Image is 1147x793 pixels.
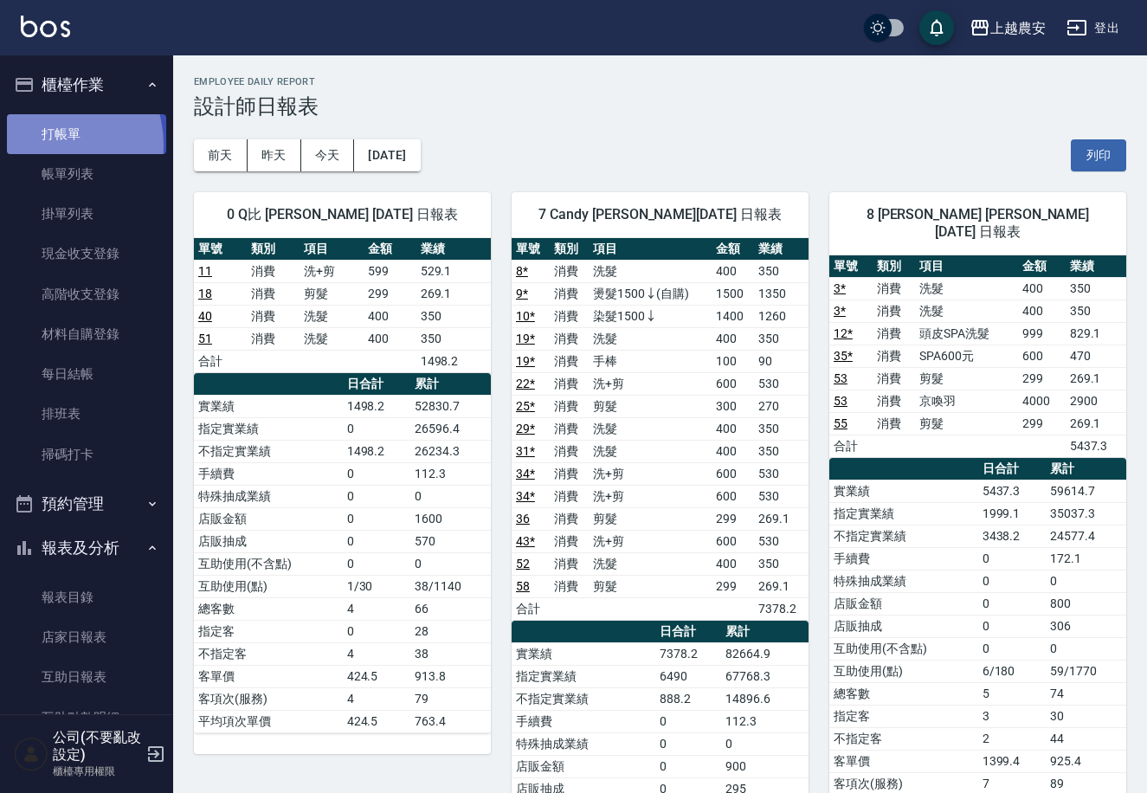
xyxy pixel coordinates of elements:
[850,206,1105,241] span: 8 [PERSON_NAME] [PERSON_NAME] [DATE] 日報表
[721,687,809,710] td: 14896.6
[1046,458,1126,480] th: 累計
[754,238,809,261] th: 業績
[194,530,343,552] td: 店販抽成
[712,327,754,350] td: 400
[721,710,809,732] td: 112.3
[53,764,141,779] p: 櫃檯專用權限
[7,577,166,617] a: 報表目錄
[215,206,470,223] span: 0 Q比 [PERSON_NAME] [DATE] 日報表
[410,597,491,620] td: 66
[712,507,754,530] td: 299
[978,502,1046,525] td: 1999.1
[53,729,141,764] h5: 公司(不要亂改設定)
[655,621,721,643] th: 日合計
[194,350,247,372] td: 合計
[512,238,550,261] th: 單號
[834,371,847,385] a: 53
[754,507,809,530] td: 269.1
[416,305,491,327] td: 350
[416,238,491,261] th: 業績
[301,139,355,171] button: 今天
[589,305,712,327] td: 染髮1500↓
[194,373,491,733] table: a dense table
[978,458,1046,480] th: 日合計
[364,238,416,261] th: 金額
[589,507,712,530] td: 剪髮
[1018,367,1066,390] td: 299
[343,665,410,687] td: 424.5
[410,642,491,665] td: 38
[7,62,166,107] button: 櫃檯作業
[194,507,343,530] td: 店販金額
[247,238,300,261] th: 類別
[364,327,416,350] td: 400
[829,502,978,525] td: 指定實業績
[721,642,809,665] td: 82664.9
[343,395,410,417] td: 1498.2
[343,642,410,665] td: 4
[550,530,588,552] td: 消費
[915,300,1018,322] td: 洗髮
[1018,412,1066,435] td: 299
[550,507,588,530] td: 消費
[198,287,212,300] a: 18
[512,755,655,777] td: 店販金額
[721,732,809,755] td: 0
[589,260,712,282] td: 洗髮
[364,305,416,327] td: 400
[829,592,978,615] td: 店販金額
[655,732,721,755] td: 0
[721,755,809,777] td: 900
[512,665,655,687] td: 指定實業績
[1046,570,1126,592] td: 0
[1018,300,1066,322] td: 400
[754,552,809,575] td: 350
[1066,435,1126,457] td: 5437.3
[712,395,754,417] td: 300
[1046,502,1126,525] td: 35037.3
[343,417,410,440] td: 0
[655,687,721,710] td: 888.2
[712,530,754,552] td: 600
[550,305,588,327] td: 消費
[589,372,712,395] td: 洗+剪
[516,557,530,571] a: 52
[300,260,364,282] td: 洗+剪
[550,350,588,372] td: 消費
[754,440,809,462] td: 350
[1046,705,1126,727] td: 30
[550,552,588,575] td: 消費
[516,512,530,525] a: 36
[655,710,721,732] td: 0
[410,417,491,440] td: 26596.4
[7,698,166,738] a: 互助點數明細
[990,17,1046,39] div: 上越農安
[829,547,978,570] td: 手續費
[194,620,343,642] td: 指定客
[14,737,48,771] img: Person
[754,485,809,507] td: 530
[7,274,166,314] a: 高階收支登錄
[978,727,1046,750] td: 2
[550,395,588,417] td: 消費
[1071,139,1126,171] button: 列印
[655,642,721,665] td: 7378.2
[1066,367,1126,390] td: 269.1
[7,314,166,354] a: 材料自購登錄
[589,552,712,575] td: 洗髮
[873,367,916,390] td: 消費
[247,260,300,282] td: 消費
[7,617,166,657] a: 店家日報表
[410,440,491,462] td: 26234.3
[550,372,588,395] td: 消費
[550,282,588,305] td: 消費
[829,727,978,750] td: 不指定客
[754,260,809,282] td: 350
[829,682,978,705] td: 總客數
[247,282,300,305] td: 消費
[198,332,212,345] a: 51
[1066,390,1126,412] td: 2900
[343,620,410,642] td: 0
[343,485,410,507] td: 0
[410,485,491,507] td: 0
